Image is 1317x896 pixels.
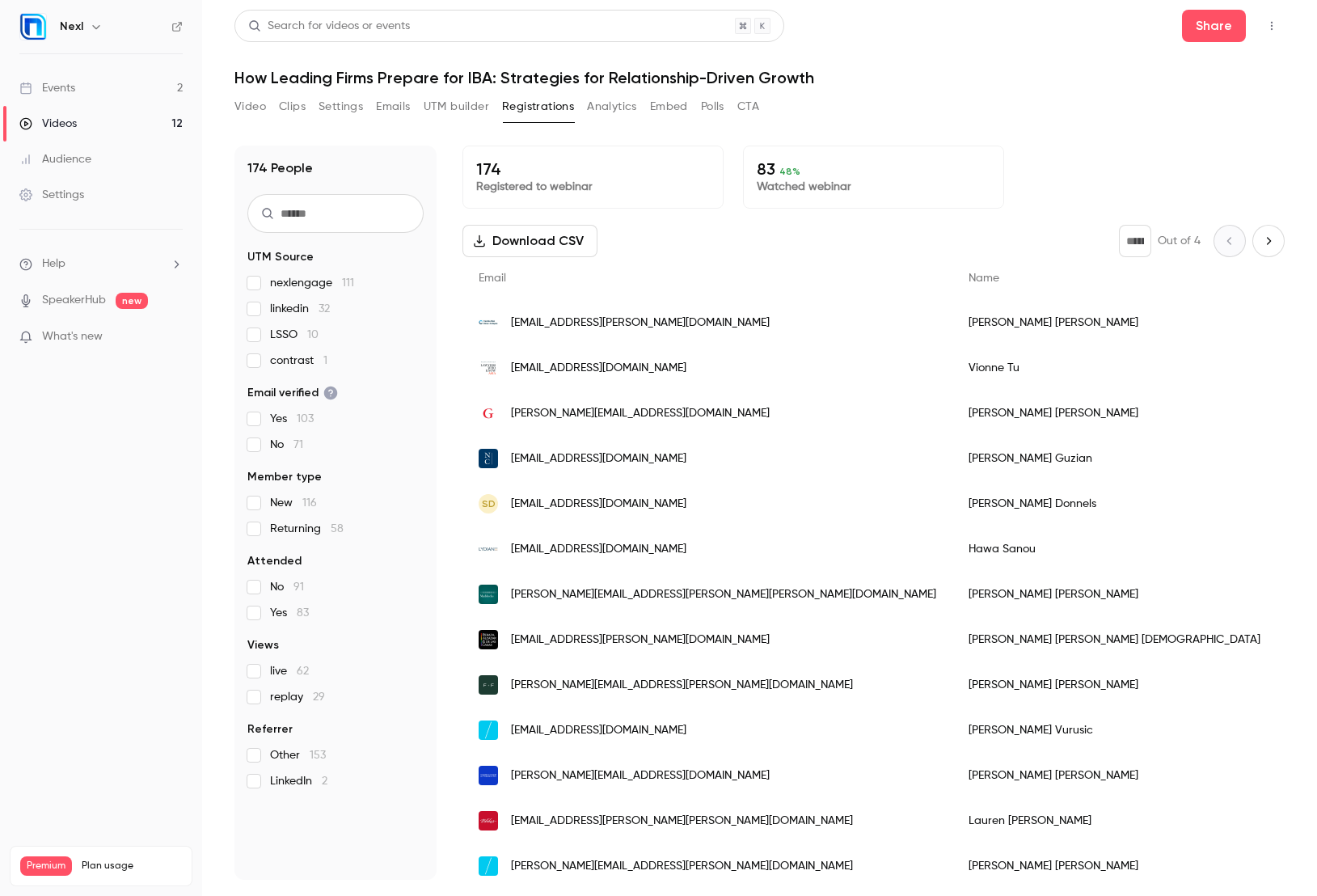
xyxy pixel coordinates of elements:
button: Analytics [587,94,637,120]
h1: How Leading Firms Prepare for IBA: Strategies for Relationship-Driven Growth [234,68,1285,87]
img: karanovicpartners.com [479,856,498,876]
span: live [270,663,309,679]
span: [PERSON_NAME][EMAIL_ADDRESS][DOMAIN_NAME] [511,767,770,784]
img: fenechlaw.com [479,675,498,695]
p: Watched webinar [757,179,990,195]
span: New [270,495,317,511]
span: Views [247,637,279,653]
button: Top Bar Actions [1259,13,1285,39]
span: [EMAIL_ADDRESS][PERSON_NAME][DOMAIN_NAME] [511,315,770,332]
span: LinkedIn [270,773,327,789]
span: 29 [313,691,325,703]
img: karanovicpartners.com [479,721,498,740]
span: SD [482,497,496,511]
button: Clips [279,94,306,120]
iframe: Noticeable Trigger [163,330,183,344]
div: Search for videos or events [248,18,410,35]
span: 71 [293,439,303,450]
button: Next page [1252,225,1285,257]
div: [PERSON_NAME] Donnels [952,481,1277,526]
span: Returning [270,521,344,537]
span: contrast [270,353,327,369]
span: [PERSON_NAME][EMAIL_ADDRESS][PERSON_NAME][PERSON_NAME][DOMAIN_NAME] [511,586,936,603]
img: maddocks.com.au [479,585,498,604]
button: Registrations [502,94,574,120]
button: Settings [319,94,363,120]
img: rajahtann.com [479,358,498,378]
img: nyc.com.ar [479,449,498,468]
button: Emails [376,94,410,120]
div: Events [19,80,75,96]
span: [EMAIL_ADDRESS][DOMAIN_NAME] [511,450,686,467]
span: [EMAIL_ADDRESS][DOMAIN_NAME] [511,360,686,377]
span: replay [270,689,325,705]
button: UTM builder [424,94,489,120]
span: 1 [323,355,327,366]
span: new [116,293,148,309]
button: Video [234,94,266,120]
button: Embed [650,94,688,120]
div: [PERSON_NAME] [PERSON_NAME] [952,391,1277,436]
span: Email [479,273,506,284]
div: [PERSON_NAME] Vurusic [952,708,1277,753]
button: Download CSV [462,225,597,257]
span: Plan usage [82,860,182,873]
button: Polls [701,94,724,120]
span: 10 [307,329,319,340]
span: linkedin [270,301,330,317]
span: 83 [297,607,309,619]
div: Hawa Sanou [952,526,1277,572]
span: Referrer [247,721,293,738]
span: [EMAIL_ADDRESS][DOMAIN_NAME] [511,496,686,513]
p: 174 [476,159,710,179]
span: Help [42,256,65,273]
span: 91 [293,581,304,593]
div: [PERSON_NAME] [PERSON_NAME] [952,843,1277,889]
div: [PERSON_NAME] [PERSON_NAME] [952,572,1277,617]
img: lydian.be [479,539,498,559]
div: Settings [19,187,84,203]
span: 2 [322,776,327,787]
div: [PERSON_NAME] [PERSON_NAME] [952,753,1277,798]
span: Member type [247,469,322,485]
span: UTM Source [247,249,314,265]
span: Name [969,273,999,284]
span: 111 [342,277,354,289]
li: help-dropdown-opener [19,256,183,273]
span: [EMAIL_ADDRESS][PERSON_NAME][PERSON_NAME][DOMAIN_NAME] [511,813,853,830]
button: CTA [737,94,759,120]
div: Lauren [PERSON_NAME] [952,798,1277,843]
img: blakes.com [479,811,498,830]
span: 153 [310,750,326,761]
div: [PERSON_NAME] [PERSON_NAME] [952,662,1277,708]
p: Out of 4 [1158,233,1201,249]
span: 48 % [779,166,800,177]
span: 32 [319,303,330,315]
button: Share [1182,10,1246,42]
div: Videos [19,116,77,132]
img: cariola.cl [479,313,498,332]
div: Audience [19,151,91,167]
span: [EMAIL_ADDRESS][DOMAIN_NAME] [511,722,686,739]
span: nexlengage [270,275,354,291]
span: Attended [247,553,302,569]
span: [EMAIL_ADDRESS][DOMAIN_NAME] [511,541,686,558]
span: [EMAIL_ADDRESS][PERSON_NAME][DOMAIN_NAME] [511,632,770,649]
p: Registered to webinar [476,179,710,195]
span: 58 [331,523,344,535]
span: Yes [270,411,314,427]
img: rebaza-alcazar.com [479,630,498,649]
h6: Nexl [60,19,83,35]
span: 116 [302,497,317,509]
img: tamimi.com [479,766,498,785]
span: What's new [42,328,103,345]
span: [PERSON_NAME][EMAIL_ADDRESS][PERSON_NAME][DOMAIN_NAME] [511,677,853,694]
span: 62 [297,666,309,677]
span: No [270,579,304,595]
span: [PERSON_NAME][EMAIL_ADDRESS][DOMAIN_NAME] [511,405,770,422]
span: Other [270,747,326,763]
p: 83 [757,159,990,179]
h1: 174 People [247,158,313,178]
span: LSSO [270,327,319,343]
div: [PERSON_NAME] Guzian [952,436,1277,481]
